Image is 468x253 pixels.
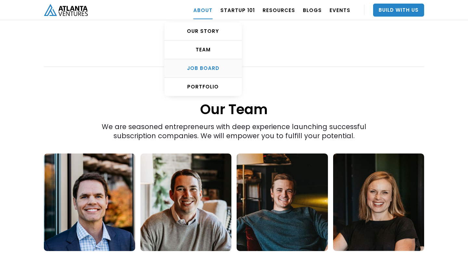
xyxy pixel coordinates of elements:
a: Build With Us [373,4,424,17]
div: We are seasoned entrepreneurs with deep experience launching successful subscription companies. W... [82,21,386,140]
a: TEAM [164,41,242,59]
div: PORTFOLIO [164,84,242,90]
h1: Our Team [44,68,424,119]
a: Startup 101 [220,1,255,19]
a: PORTFOLIO [164,78,242,96]
div: Job Board [164,65,242,72]
a: Job Board [164,59,242,78]
a: RESOURCES [263,1,295,19]
a: BLOGS [303,1,322,19]
a: ABOUT [193,1,213,19]
a: OUR STORY [164,22,242,41]
div: OUR STORY [164,28,242,34]
a: EVENTS [330,1,350,19]
div: TEAM [164,47,242,53]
